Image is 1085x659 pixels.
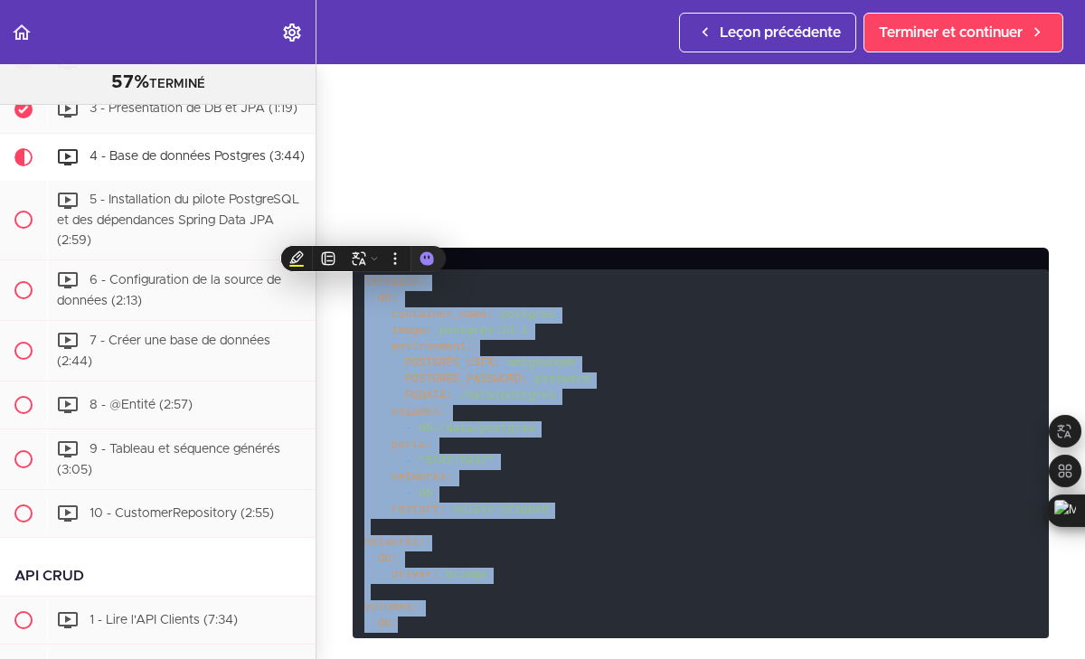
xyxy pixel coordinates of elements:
[90,150,305,163] font: 4 - Base de données Postgres (3:44)
[405,487,412,500] span: -
[405,357,501,370] span: POSTGRES_USER:
[419,487,432,500] span: db
[439,325,528,337] span: postgres:14.1
[149,78,205,90] font: TERMINÉ
[364,601,419,614] span: volumes:
[378,617,399,630] span: db:
[879,25,1023,40] font: Terminer et continuer
[281,22,303,43] svg: Menu Paramètres
[392,406,446,419] span: volumes:
[14,569,84,583] font: API CRUD
[90,506,274,519] font: 10 - CustomerRepository (2:55)
[392,308,494,321] span: container_name:
[90,613,238,626] font: 1 - Lire l'API Clients (7:34)
[111,73,149,91] font: 57%
[392,471,453,484] span: networks:
[507,357,576,370] span: amigoscode
[392,341,474,353] span: environment:
[405,422,412,435] span: -
[459,390,555,402] span: /data/postgres
[405,455,412,467] span: -
[57,442,280,475] font: 9 - Tableau et séquence générés (3:05)
[364,536,426,549] span: networks:
[11,22,33,43] svg: Retour au programme du cours
[535,373,590,386] span: password
[405,390,453,402] span: PGDATA:
[57,273,281,306] font: 6 - Configuration de la source de données (2:13)
[679,13,856,52] a: Leçon précédente
[378,552,399,565] span: db:
[378,292,399,305] span: db:
[863,13,1063,52] a: Terminer et continuer
[501,308,555,321] span: postgres
[720,25,841,40] font: Leçon précédente
[405,373,528,386] span: POSTGRES_PASSWORD:
[392,569,439,581] span: driver:
[419,422,534,435] span: db:/data/postgres
[392,325,432,337] span: image:
[90,398,193,410] font: 8 - @Entité (2:57)
[57,334,270,367] font: 7 - Créer une base de données (2:44)
[392,438,432,451] span: ports:
[453,504,549,516] span: unless-stopped
[90,102,297,115] font: 3 - Présentation de DB et JPA (1:19)
[392,504,446,516] span: restart:
[57,193,299,247] font: 5 - Installation du pilote PostgreSQL et des dépendances Spring Data JPA (2:59)
[364,276,426,288] span: services:
[419,455,494,467] span: "5332:5432"
[446,569,486,581] span: bridge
